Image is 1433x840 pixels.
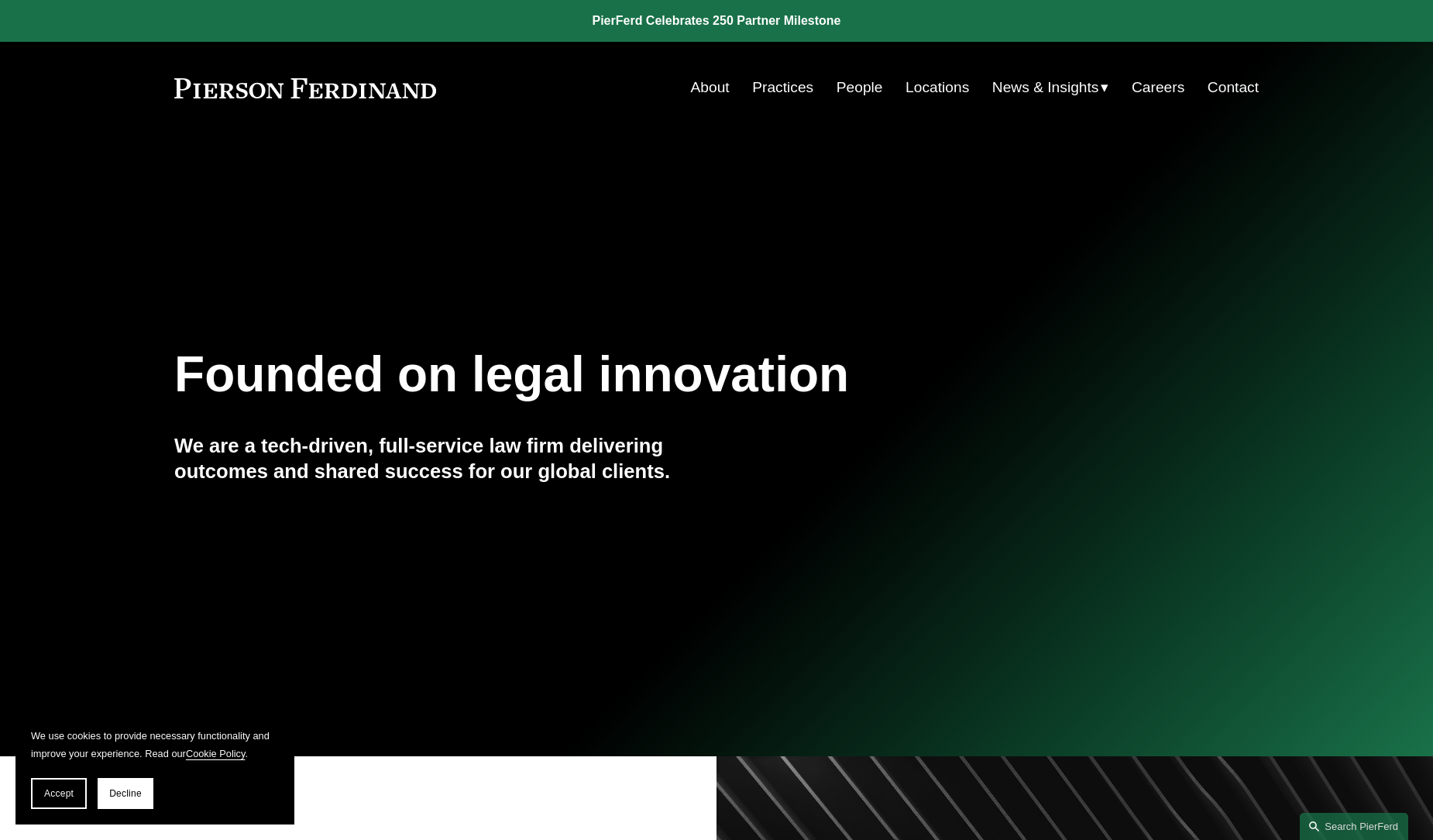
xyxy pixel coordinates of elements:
[174,346,1078,403] h1: Founded on legal innovation
[752,73,813,102] a: Practices
[691,73,730,102] a: About
[1208,73,1259,102] a: Contact
[837,73,883,102] a: People
[1132,73,1184,102] a: Careers
[44,788,74,799] span: Accept
[174,433,716,484] h4: We are a tech-driven, full-service law firm delivering outcomes and shared success for our global...
[992,74,1099,102] span: News & Insights
[31,778,87,809] button: Accept
[186,748,246,759] a: Cookie Policy
[15,711,294,825] section: Cookie banner
[98,778,153,809] button: Decline
[31,727,279,763] p: We use cookies to provide necessary functionality and improve your experience. Read our .
[992,73,1109,102] a: folder dropdown
[906,73,969,102] a: Locations
[109,788,142,799] span: Decline
[1300,813,1408,840] a: Search this site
